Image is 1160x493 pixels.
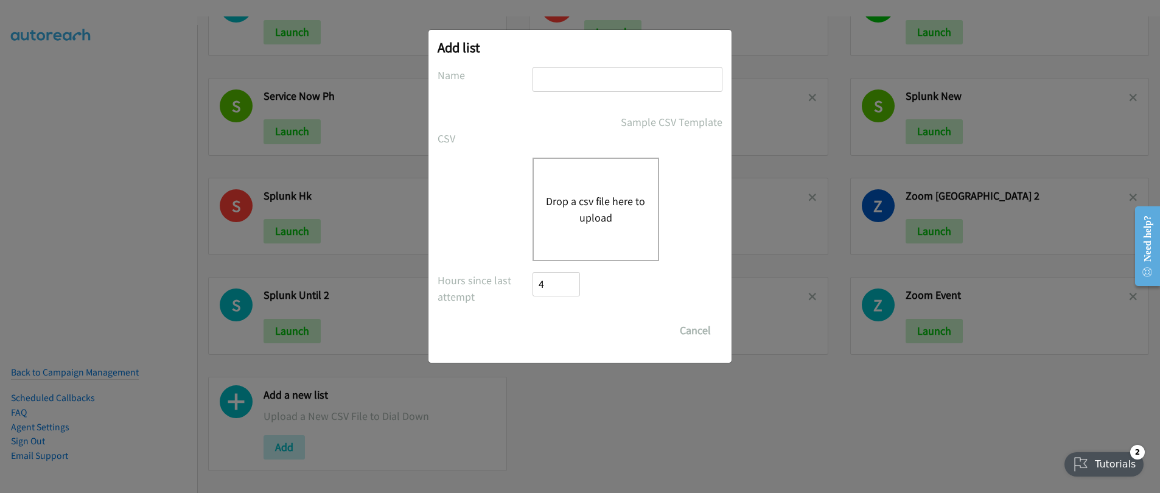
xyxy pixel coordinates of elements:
h2: Add list [438,39,722,56]
label: CSV [438,130,533,147]
a: Sample CSV Template [621,114,722,130]
iframe: Resource Center [1125,198,1160,295]
label: Hours since last attempt [438,272,533,305]
iframe: Checklist [1057,440,1151,484]
button: Cancel [668,318,722,343]
label: Name [438,67,533,83]
button: Drop a csv file here to upload [546,193,646,226]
